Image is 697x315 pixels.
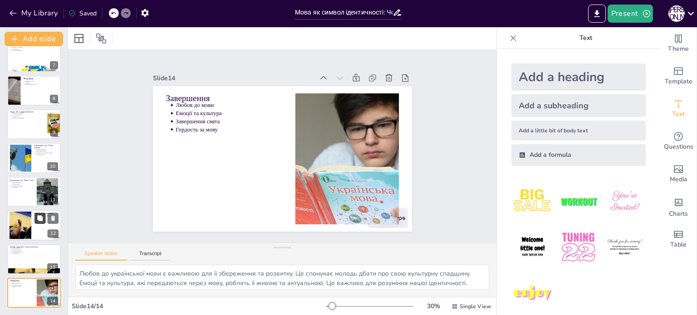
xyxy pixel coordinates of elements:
[511,144,646,166] div: Add a formula
[96,33,107,44] span: Position
[10,179,34,182] p: Інтерактивна гра "Напої осені"
[50,61,58,69] div: 7
[668,5,685,23] button: Є [PERSON_NAME]
[12,284,34,286] p: Завершення свята
[25,84,58,86] p: Найуживаніша літера
[36,220,59,222] p: Сучасний контент
[664,142,693,152] span: Questions
[10,111,45,113] p: Літера "Ф" в українській мові
[660,158,697,190] div: Add images, graphics, shapes or video
[604,180,646,223] img: 3.jpeg
[25,82,58,84] p: Діалекти
[608,5,653,23] button: Present
[12,251,58,252] p: Інтерактивність гри
[10,245,58,248] p: Добери правильне словосполучення
[34,144,58,149] p: Інтерактивна гра "Осінні кольори"
[557,226,599,268] img: 5.jpeg
[12,282,34,284] p: Емоції та культура
[660,27,697,60] div: Change the overall theme
[511,272,554,315] img: 7.jpeg
[25,80,58,82] p: Найдовше слово
[36,218,59,220] p: Мова як тренд
[12,247,58,249] p: Логіка мовлення
[588,5,606,23] button: Export to PowerPoint
[12,50,58,52] p: Збереження пам'яті
[7,109,61,139] div: 9
[511,63,646,91] div: Add a heading
[7,210,61,241] div: 12
[7,244,61,274] div: 13
[75,265,489,290] textarea: Любов до української мови є важливою для її збереження та розвитку. Це спонукає молодь дбати про ...
[47,162,58,170] div: 10
[511,121,646,141] div: Add a little bit of body text
[167,107,264,168] p: Любов до мови
[12,286,34,288] p: Гордость за мову
[668,5,685,22] div: Є [PERSON_NAME]
[670,174,687,184] span: Media
[7,143,61,173] div: 10
[660,190,697,223] div: Add charts and graphs
[12,117,44,119] p: Українські відповідники
[50,95,58,103] div: 8
[72,302,326,310] div: Slide 14 / 14
[72,31,86,46] div: Layout
[12,48,58,50] p: Спілкування
[7,177,61,207] div: 11
[460,303,491,310] span: Single View
[12,47,58,48] p: Культура та традиції
[48,213,59,224] button: Delete Slide
[154,99,261,168] p: Завершення
[670,240,687,250] span: Table
[557,180,599,223] img: 2.jpeg
[25,78,58,80] p: Багатство мови
[672,109,685,119] span: Text
[47,297,58,305] div: 14
[75,251,127,261] button: Speaker Notes
[660,60,697,92] div: Add ready made slides
[36,149,58,150] p: Розуміння відтінків
[660,92,697,125] div: Add text boxes
[7,42,61,72] div: 7
[50,128,58,136] div: 9
[511,94,646,117] div: Add a subheading
[36,150,58,152] p: Інтерактивність гри
[130,251,171,261] button: Transcript
[36,152,58,154] p: Збагачення словникового запасу
[511,180,554,223] img: 1.jpeg
[668,44,689,54] span: Theme
[12,187,34,189] p: Опис напоїв
[176,121,272,181] p: Завершення свята
[12,281,34,283] p: Любов до мови
[520,27,651,49] p: Text
[48,230,59,238] div: 12
[12,112,44,114] p: Іншомовні запозичення
[7,76,61,106] div: 8
[47,263,58,271] div: 13
[36,215,59,217] p: Використання в соцмережах
[660,125,697,158] div: Get real-time input from your audience
[36,217,59,218] p: Молоді творці
[172,114,268,174] p: Емоції та культура
[180,128,276,189] p: Гордость за мову
[134,68,278,155] div: Slide 14
[12,182,34,184] p: Вгадування напоїв
[36,154,58,155] p: Гра з кольорами
[47,196,58,204] div: 11
[12,183,34,185] p: Ароматні напої
[10,279,34,282] p: Завершення
[69,9,97,18] div: Saved
[12,114,44,116] p: Гра на відповідність
[12,185,34,187] p: Перевірка відповідей
[604,226,646,268] img: 6.jpeg
[7,278,61,308] div: 14
[669,209,688,219] span: Charts
[23,77,58,79] p: Цікаві факти
[422,302,444,310] div: 30 %
[12,249,58,251] p: Багатство виразів
[7,6,62,20] button: My Library
[660,223,697,256] div: Add a table
[295,6,393,19] input: Insert title
[5,32,63,46] button: Add slide
[665,77,692,87] span: Template
[12,252,58,254] p: З’єднання фраз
